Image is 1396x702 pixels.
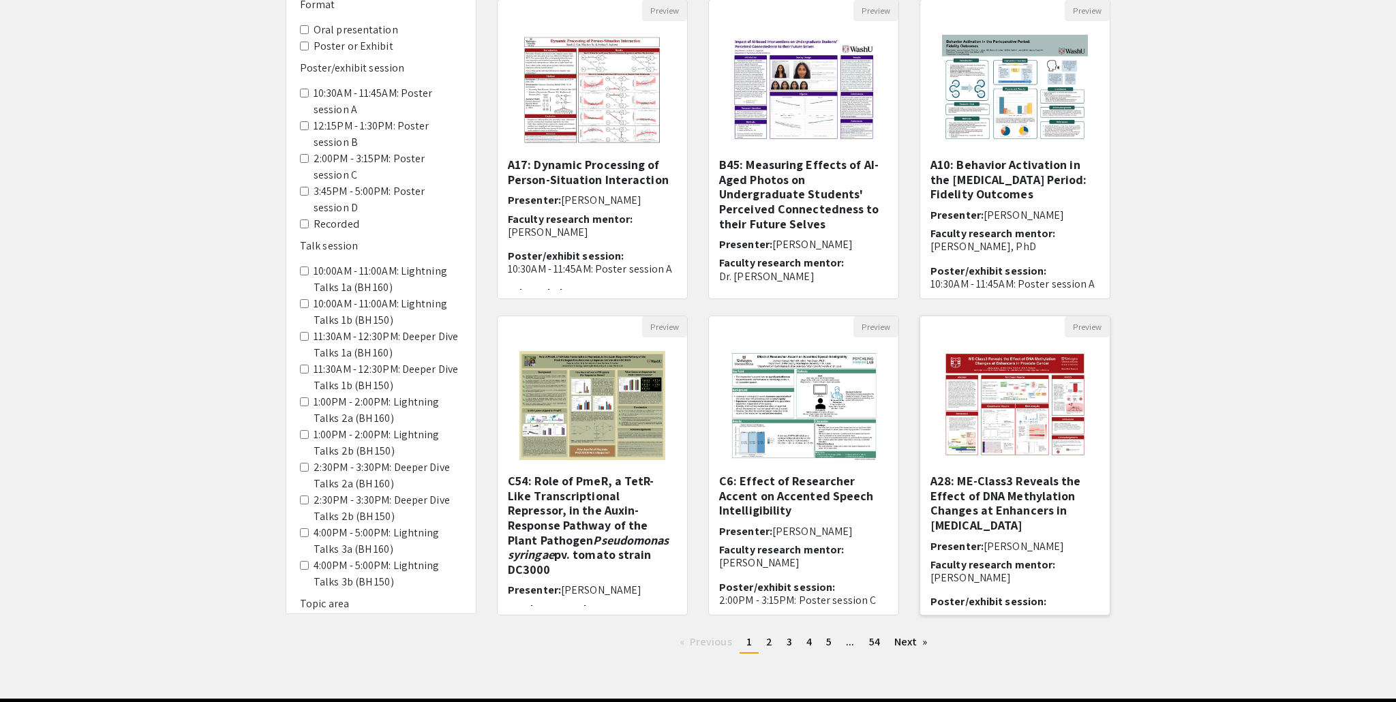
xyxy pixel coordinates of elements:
[928,337,1101,474] img: <p>A28: ME-Class3 Reveals the Effect of DNA Methylation Changes at Enhancers in Prostate Cancer</p>
[719,525,888,538] h6: Presenter:
[930,277,1099,290] p: 10:30AM - 11:45AM: Poster session A
[314,118,462,151] label: 12:15PM - 1:30PM: Poster session B
[508,602,633,616] span: Faculty research mentor:
[806,635,812,649] span: 4
[314,85,462,118] label: 10:30AM - 11:45AM: Poster session A
[314,296,462,329] label: 10:00AM - 11:00AM: Lightning Talks 1b (BH 150)
[508,157,677,187] h5: A17: Dynamic Processing of Person-Situation Interaction
[300,239,462,252] h6: Talk session
[314,183,462,216] label: 3:45PM - 5:00PM: Poster session D
[561,583,641,597] span: [PERSON_NAME]
[772,524,853,538] span: [PERSON_NAME]
[787,635,792,649] span: 3
[930,558,1055,572] span: Faculty research mentor:
[314,263,462,296] label: 10:00AM - 11:00AM: Lightning Talks 1a (BH 160)
[1065,316,1110,337] button: Preview
[508,286,605,300] span: Acknowledgments:
[719,238,888,251] h6: Presenter:
[497,632,1110,654] ul: Pagination
[508,212,633,226] span: Faculty research mentor:
[719,270,888,283] p: Dr. [PERSON_NAME]
[314,558,462,590] label: 4:00PM - 5:00PM: Lightning Talks 3b (BH 150)
[300,61,462,74] h6: Poster/exhibit session
[314,22,398,38] label: Oral presentation
[497,316,688,615] div: Open Presentation <p>C54: Role of PmeR, a TetR-Like Transcriptional Repressor, in the Auxin-Respo...
[561,193,641,207] span: [PERSON_NAME]
[314,525,462,558] label: 4:00PM - 5:00PM: Lightning Talks 3a (BH 160)
[719,543,844,557] span: Faculty research mentor:
[853,316,898,337] button: Preview
[719,256,844,270] span: Faculty research mentor:
[887,632,935,652] a: Next page
[10,641,58,692] iframe: Chat
[719,580,835,594] span: Poster/exhibit session:
[930,209,1099,222] h6: Presenter:
[300,597,462,610] h6: Topic area
[719,556,888,569] p: [PERSON_NAME]
[719,157,888,231] h5: B45: Measuring Effects of AI-Aged Photos on Undergraduate Students' Perceived Connectedness to th...
[930,571,1099,584] p: [PERSON_NAME]
[746,635,752,649] span: 1
[508,262,677,275] p: 10:30AM - 11:45AM: Poster session A
[826,635,832,649] span: 5
[508,532,669,563] em: Pseudomonas syringae
[508,474,677,577] h5: C54: Role of PmeR, a TetR-Like Transcriptional Repressor, in the Auxin-Response Pathway of the Pl...
[930,226,1055,241] span: Faculty research mentor:
[506,337,678,474] img: <p>C54: Role of PmeR, a TetR-Like Transcriptional Repressor, in the Auxin-Response Pathway of the...
[984,539,1064,553] span: [PERSON_NAME]
[708,316,899,615] div: Open Presentation <p>C6: Effect of Researcher Accent on Accented Speech Intelligibility</p>
[508,249,624,263] span: Poster/exhibit session:
[508,583,677,596] h6: Presenter:
[509,21,676,157] img: <p>A17: Dynamic Processing of Person-Situation Interaction</p>
[642,316,687,337] button: Preview
[869,635,880,649] span: 54
[930,474,1099,532] h5: A28: ME-Class3 Reveals the Effect of DNA Methylation Changes at Enhancers in [MEDICAL_DATA]
[928,21,1101,157] img: <p>A10: Behavior Activation in the Perioperative Period: Fidelity Outcomes</p>
[508,226,677,239] p: [PERSON_NAME]
[930,240,1099,253] p: [PERSON_NAME], PhD
[766,635,772,649] span: 2
[984,208,1064,222] span: [PERSON_NAME]
[314,151,462,183] label: 2:00PM - 3:15PM: Poster session C
[314,329,462,361] label: 11:30AM - 12:30PM: Deeper Dive Talks 1a (BH 160)
[314,427,462,459] label: 1:00PM - 2:00PM: Lightning Talks 2b (BH 150)
[314,394,462,427] label: 1:00PM - 2:00PM: Lightning Talks 2a (BH 160)
[846,635,854,649] span: ...
[930,264,1046,278] span: Poster/exhibit session:
[930,594,1046,609] span: Poster/exhibit session:
[314,361,462,394] label: 11:30AM - 12:30PM: Deeper Dive Talks 1b (BH 150)
[508,194,677,207] h6: Presenter:
[719,474,888,518] h5: C6: Effect of Researcher Accent on Accented Speech Intelligibility
[717,337,890,474] img: <p>C6: Effect of Researcher Accent on Accented Speech Intelligibility</p>
[772,237,853,251] span: [PERSON_NAME]
[314,492,462,525] label: 2:30PM - 3:30PM: Deeper Dive Talks 2b (BH 150)
[314,38,393,55] label: Poster or Exhibit
[719,594,888,607] p: 2:00PM - 3:15PM: Poster session C
[930,157,1099,202] h5: A10: Behavior Activation in the [MEDICAL_DATA] Period: Fidelity Outcomes
[314,459,462,492] label: 2:30PM - 3:30PM: Deeper Dive Talks 2a (BH 160)
[314,216,359,232] label: Recorded
[717,21,890,157] img: <p>B45: Measuring Effects of AI-Aged Photos on Undergraduate Students' Perceived Connectedness to...
[920,316,1110,615] div: Open Presentation <p>A28: ME-Class3 Reveals the Effect of DNA Methylation Changes at Enhancers in...
[690,635,732,649] span: Previous
[930,540,1099,553] h6: Presenter:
